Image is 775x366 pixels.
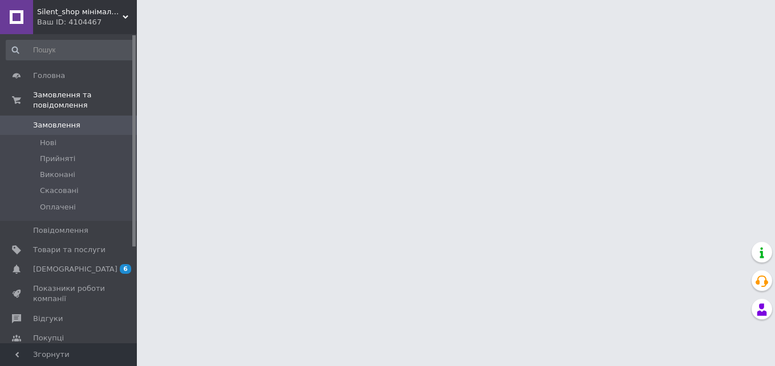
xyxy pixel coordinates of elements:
[6,40,135,60] input: Пошук
[40,154,75,164] span: Прийняті
[33,225,88,236] span: Повідомлення
[33,314,63,324] span: Відгуки
[40,170,75,180] span: Виконані
[33,71,65,81] span: Головна
[33,245,106,255] span: Товари та послуги
[40,138,56,148] span: Нові
[33,283,106,304] span: Показники роботи компанії
[40,186,79,196] span: Скасовані
[33,120,80,130] span: Замовлення
[37,17,137,27] div: Ваш ID: 4104467
[120,264,131,274] span: 6
[37,7,123,17] span: Silent_shop мінімально гучний магазин іграшок (ми Вам ніколи не подзвонимо)
[33,90,137,110] span: Замовлення та повідомлення
[40,202,76,212] span: Оплачені
[33,264,117,274] span: [DEMOGRAPHIC_DATA]
[33,333,64,343] span: Покупці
